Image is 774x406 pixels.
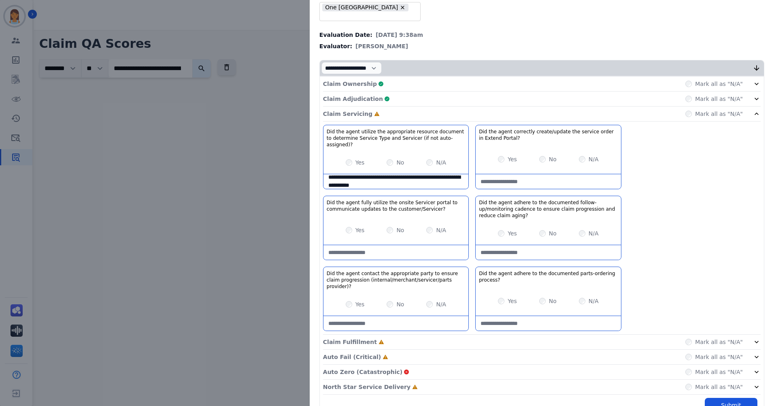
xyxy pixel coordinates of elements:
[396,226,404,234] label: No
[400,4,406,11] button: Remove One kings lane
[479,199,617,219] h3: Did the agent adhere to the documented follow-up/monitoring cadence to ensure claim progression a...
[323,353,381,361] p: Auto Fail (Critical)
[549,155,557,163] label: No
[436,300,446,308] label: N/A
[327,128,465,148] h3: Did the agent utilize the appropriate resource document to determine Service Type and Servicer (i...
[355,42,408,50] span: [PERSON_NAME]
[549,229,557,237] label: No
[695,80,743,88] label: Mark all as "N/A"
[327,270,465,290] h3: Did the agent contact the appropriate party to ensure claim progression (internal/merchant/servic...
[323,383,410,391] p: North Star Service Delivery
[396,300,404,308] label: No
[436,158,446,167] label: N/A
[589,229,599,237] label: N/A
[549,297,557,305] label: No
[319,42,764,50] div: Evaluator:
[355,226,365,234] label: Yes
[355,300,365,308] label: Yes
[695,338,743,346] label: Mark all as "N/A"
[589,155,599,163] label: N/A
[695,353,743,361] label: Mark all as "N/A"
[508,297,517,305] label: Yes
[695,368,743,376] label: Mark all as "N/A"
[327,199,465,212] h3: Did the agent fully utilize the onsite Servicer portal to communicate updates to the customer/Ser...
[508,155,517,163] label: Yes
[396,158,404,167] label: No
[376,31,423,39] span: [DATE] 9:38am
[323,110,372,118] p: Claim Servicing
[695,95,743,103] label: Mark all as "N/A"
[319,31,764,39] div: Evaluation Date:
[695,110,743,118] label: Mark all as "N/A"
[355,158,365,167] label: Yes
[323,80,377,88] p: Claim Ownership
[589,297,599,305] label: N/A
[695,383,743,391] label: Mark all as "N/A"
[322,4,408,11] li: One [GEOGRAPHIC_DATA]
[508,229,517,237] label: Yes
[321,2,415,21] ul: selected options
[323,368,402,376] p: Auto Zero (Catastrophic)
[479,128,617,141] h3: Did the agent correctly create/update the service order in Extend Portal?
[479,270,617,283] h3: Did the agent adhere to the documented parts-ordering process?
[436,226,446,234] label: N/A
[323,95,383,103] p: Claim Adjudication
[323,338,377,346] p: Claim Fulfillment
